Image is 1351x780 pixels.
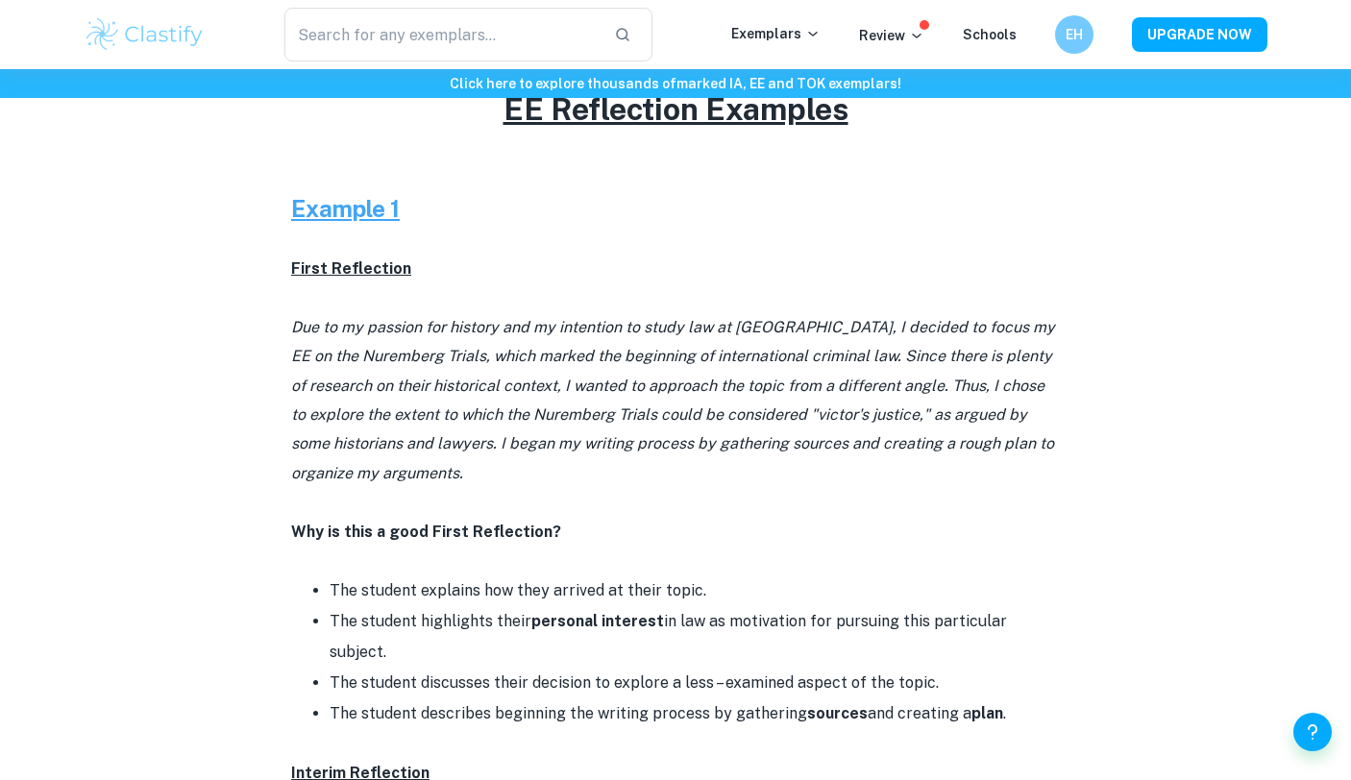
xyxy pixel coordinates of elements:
u: Example 1 [291,195,400,222]
a: Schools [963,27,1017,42]
button: EH [1055,15,1093,54]
u: First Reflection [291,259,411,278]
strong: plan [971,704,1003,722]
strong: personal interest [531,612,664,630]
u: EE Reflection Examples [504,91,848,127]
img: Clastify logo [84,15,206,54]
li: The student highlights their in law as motivation for pursuing this particular subject. [330,606,1060,668]
li: The student explains how they arrived at their topic. [330,575,1060,606]
button: UPGRADE NOW [1132,17,1267,52]
input: Search for any exemplars... [284,8,599,61]
p: Exemplars [731,23,821,44]
p: Review [859,25,924,46]
li: The student describes beginning the writing process by gathering and creating a . [330,698,1060,729]
li: The student discusses their decision to explore a less – examined aspect of the topic. [330,668,1060,698]
button: Help and Feedback [1293,713,1332,751]
i: Due to my passion for history and my intention to study law at [GEOGRAPHIC_DATA], I decided to fo... [291,318,1055,482]
h6: Click here to explore thousands of marked IA, EE and TOK exemplars ! [4,73,1347,94]
strong: sources [807,704,868,722]
h6: EH [1064,24,1086,45]
strong: Why is this a good First Reflection? [291,523,561,541]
